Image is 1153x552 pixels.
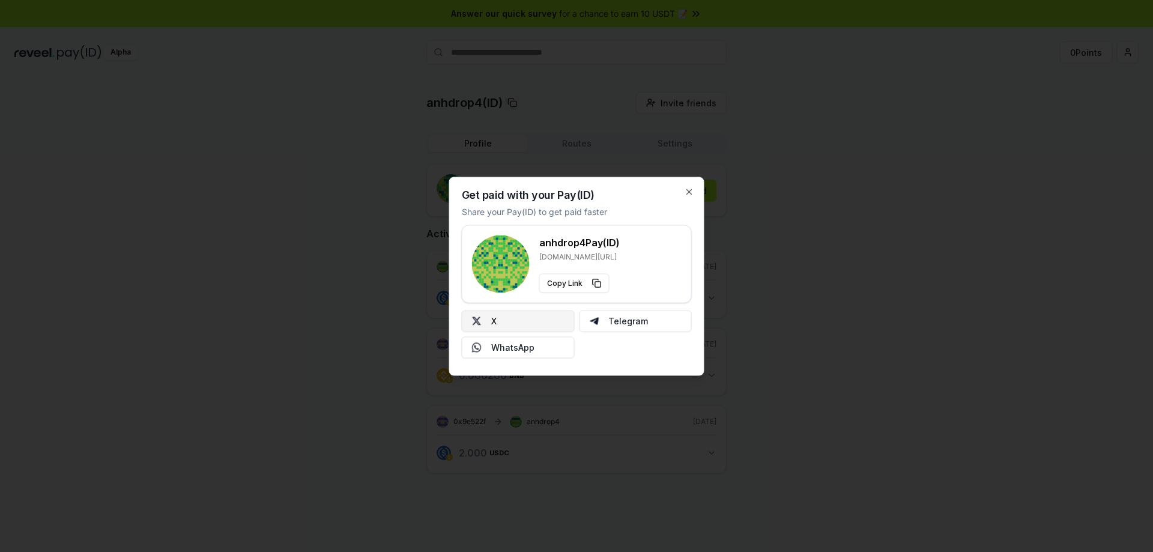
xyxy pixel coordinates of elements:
[539,235,620,249] h3: anhdrop4 Pay(ID)
[539,273,610,293] button: Copy Link
[579,310,692,332] button: Telegram
[462,205,607,217] p: Share your Pay(ID) to get paid faster
[462,189,595,200] h2: Get paid with your Pay(ID)
[472,342,482,352] img: Whatsapp
[539,252,620,261] p: [DOMAIN_NAME][URL]
[462,336,575,358] button: WhatsApp
[462,310,575,332] button: X
[472,316,482,326] img: X
[589,316,599,326] img: Telegram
